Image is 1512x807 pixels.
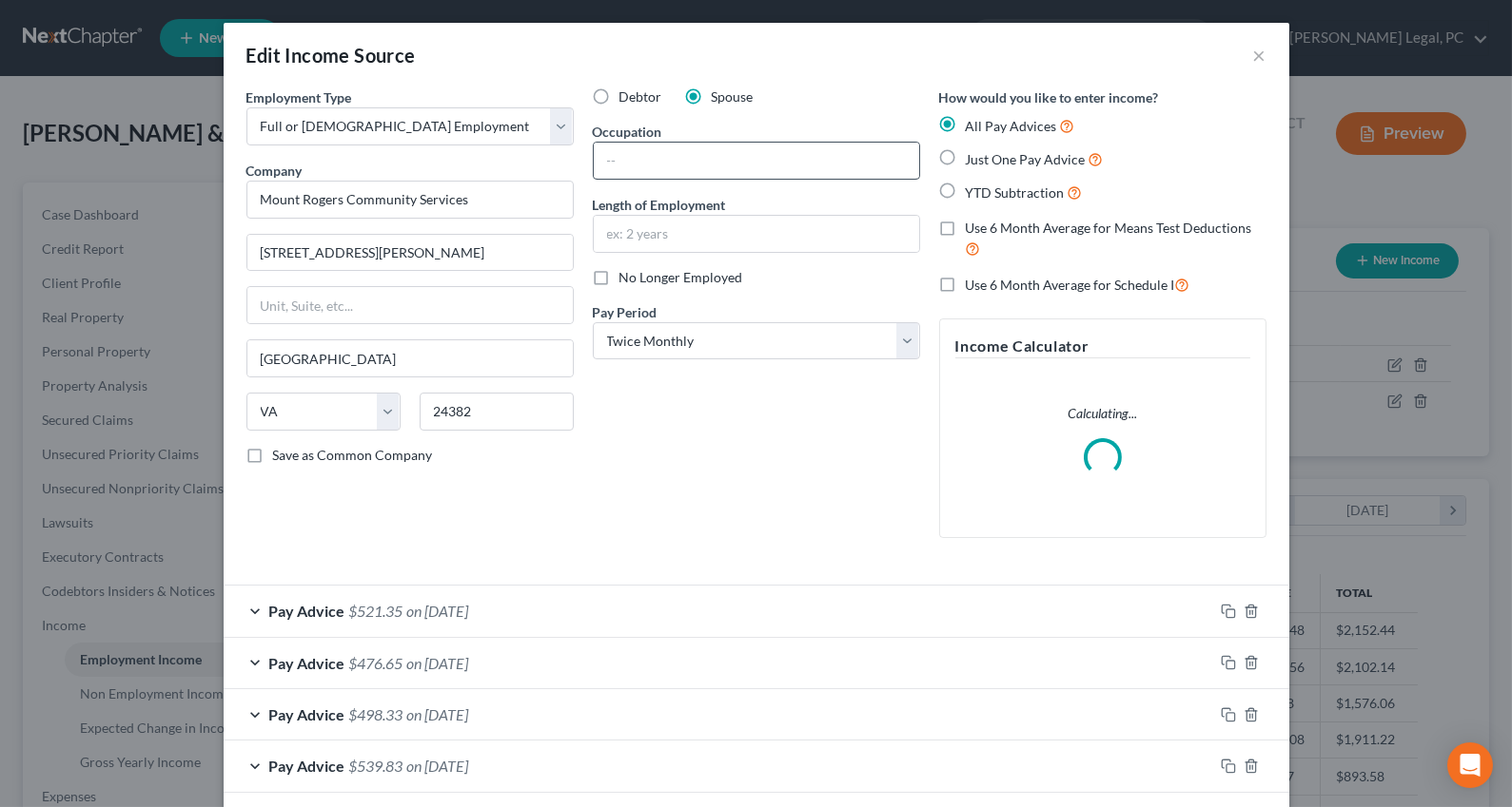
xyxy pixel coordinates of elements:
[247,287,573,323] input: Unit, Suite, etc...
[273,447,433,463] span: Save as Common Company
[407,705,469,723] span: on [DATE]
[966,118,1057,134] span: All Pay Advices
[246,181,574,219] input: Search company by name...
[966,184,1065,201] span: YTD Subtraction
[246,42,416,68] div: Edit Income Source
[407,602,469,620] span: on [DATE]
[349,602,403,620] span: $521.35
[349,757,403,775] span: $539.83
[247,340,573,376] input: Enter city...
[269,654,345,672] span: Pay Advice
[619,269,743,285] span: No Longer Employed
[939,87,1159,107] label: How would you like to enter income?
[619,88,662,105] span: Debtor
[966,151,1086,167] span: Just One Pay Advice
[420,393,574,431] input: Enter zip...
[247,235,573,271] input: Enter address...
[407,757,469,775] span: on [DATE]
[955,335,1250,358] h5: Income Calculator
[269,757,345,775] span: Pay Advice
[593,122,662,142] label: Occupation
[593,195,726,215] label: Length of Employment
[594,143,919,179] input: --
[966,277,1175,293] span: Use 6 Month Average for Schedule I
[246,163,303,179] span: Company
[712,88,754,105] span: Spouse
[955,404,1250,423] p: Calculating...
[349,654,403,672] span: $476.65
[269,602,345,620] span: Pay Advice
[1253,44,1267,67] button: ×
[349,705,403,723] span: $498.33
[1447,742,1493,788] div: Open Intercom Messenger
[966,220,1252,236] span: Use 6 Month Average for Means Test Deductions
[593,304,658,320] span: Pay Period
[594,216,919,252] input: ex: 2 years
[246,89,352,106] span: Employment Type
[269,705,345,723] span: Pay Advice
[407,654,469,672] span: on [DATE]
